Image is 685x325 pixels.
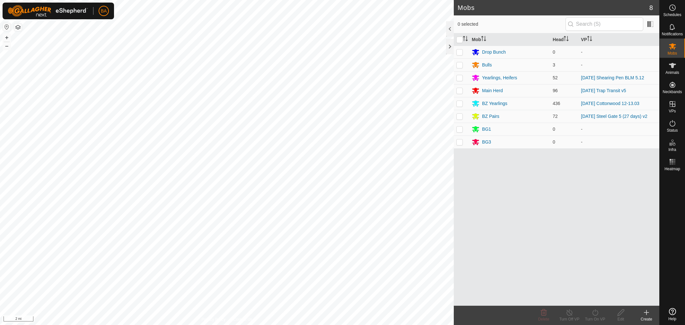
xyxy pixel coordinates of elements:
[553,49,555,55] span: 0
[566,17,643,31] input: Search (S)
[3,34,11,41] button: +
[578,123,659,136] td: -
[578,33,659,46] th: VP
[581,114,647,119] a: [DATE] Steel Gate 5 (27 days) v2
[578,58,659,71] td: -
[663,13,681,17] span: Schedules
[553,75,558,80] span: 52
[482,62,492,68] div: Bulls
[649,3,653,13] span: 8
[482,113,499,120] div: BZ Pairs
[550,33,578,46] th: Head
[553,88,558,93] span: 96
[553,139,555,145] span: 0
[663,90,682,94] span: Neckbands
[481,37,486,42] p-sorticon: Activate to sort
[482,49,506,56] div: Drop Bunch
[669,109,676,113] span: VPs
[538,317,549,321] span: Delete
[662,32,683,36] span: Notifications
[482,75,517,81] div: Yearlings, Heifers
[3,42,11,50] button: –
[564,37,569,42] p-sorticon: Activate to sort
[3,23,11,31] button: Reset Map
[482,100,507,107] div: BZ Yearlings
[664,167,680,171] span: Heatmap
[482,139,491,145] div: BG3
[233,317,252,322] a: Contact Us
[668,317,676,321] span: Help
[101,8,107,14] span: BA
[458,4,649,12] h2: Mobs
[581,88,626,93] a: [DATE] Trap Transit v5
[587,37,592,42] p-sorticon: Activate to sort
[458,21,566,28] span: 0 selected
[463,37,468,42] p-sorticon: Activate to sort
[582,316,608,322] div: Turn On VP
[553,101,560,106] span: 436
[581,75,644,80] a: [DATE] Shearing Pen BLM 5.12
[608,316,634,322] div: Edit
[578,136,659,148] td: -
[578,46,659,58] td: -
[469,33,550,46] th: Mob
[482,126,491,133] div: BG1
[553,62,555,67] span: 3
[14,23,22,31] button: Map Layers
[581,101,639,106] a: [DATE] Cottonwood 12-13.03
[634,316,659,322] div: Create
[668,148,676,152] span: Infra
[553,127,555,132] span: 0
[668,51,677,55] span: Mobs
[482,87,503,94] div: Main Herd
[667,128,678,132] span: Status
[557,316,582,322] div: Turn Off VP
[202,317,226,322] a: Privacy Policy
[8,5,88,17] img: Gallagher Logo
[660,305,685,323] a: Help
[665,71,679,75] span: Animals
[553,114,558,119] span: 72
